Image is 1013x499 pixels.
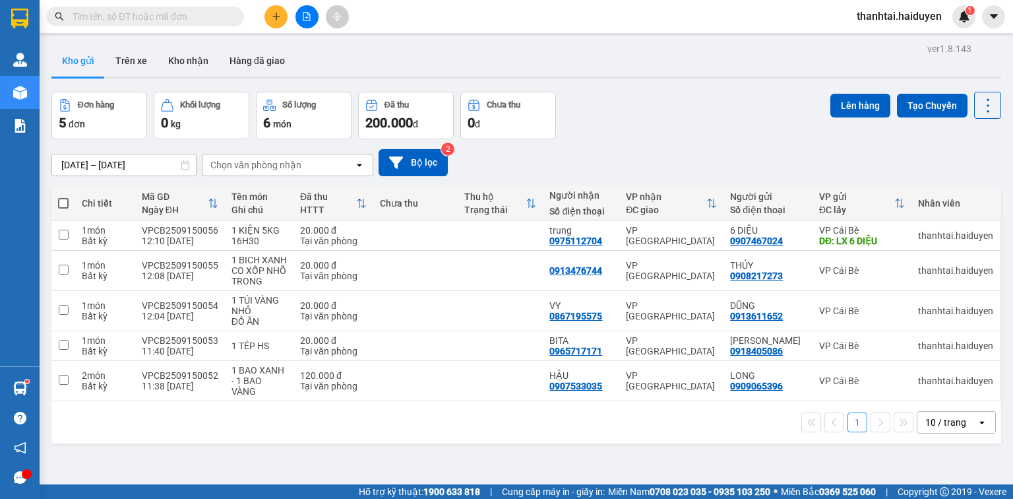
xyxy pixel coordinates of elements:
div: Tên món [231,191,287,202]
div: VP Cái Bè [819,376,905,386]
button: Số lượng6món [256,92,352,139]
div: thanhtai.haiduyen [918,376,993,386]
button: Kho nhận [158,45,219,77]
span: Miền Bắc [781,484,876,499]
div: Bất kỳ [82,346,129,356]
span: aim [332,12,342,21]
div: VPCB2509150054 [142,300,218,311]
button: Trên xe [105,45,158,77]
span: món [273,119,292,129]
div: VP nhận [626,191,706,202]
div: 0908217273 [730,271,783,281]
div: 1 TÉP HS [231,341,287,351]
div: VP [GEOGRAPHIC_DATA] [626,335,717,356]
div: VP Cái Bè [819,265,905,276]
div: Tại văn phòng [300,236,367,246]
button: Tạo Chuyến [897,94,967,117]
div: 0867195575 [549,311,602,321]
div: 6 DIỆU [730,225,806,236]
button: Lên hàng [830,94,890,117]
button: Bộ lọc [379,149,448,176]
div: 0909065396 [730,381,783,391]
div: Tại văn phòng [300,346,367,356]
div: VPCB2509150055 [142,260,218,271]
th: Toggle SortBy [813,186,911,221]
div: thanhtai.haiduyen [918,265,993,276]
div: 1 BAO XANH - 1 BAO VÀNG [231,365,287,397]
div: VY [549,300,613,311]
div: 2 món [82,370,129,381]
strong: 0369 525 060 [819,486,876,497]
th: Toggle SortBy [135,186,225,221]
span: search [55,12,64,21]
span: message [14,471,26,484]
button: Đã thu200.000đ [358,92,454,139]
span: notification [14,442,26,454]
div: VPCB2509150056 [142,225,218,236]
div: trung [549,225,613,236]
div: 0907533035 [549,381,602,391]
span: question-circle [14,412,26,424]
div: Đơn hàng [78,100,114,110]
img: warehouse-icon [13,86,27,100]
span: 0 [468,115,475,131]
div: Người nhận [549,190,613,201]
div: Thu hộ [464,191,526,202]
span: đ [413,119,418,129]
img: logo-vxr [11,9,28,28]
div: 1 món [82,225,129,236]
div: 11:38 [DATE] [142,381,218,391]
div: Chưa thu [380,198,452,209]
div: Bất kỳ [82,311,129,321]
div: Ngày ĐH [142,205,208,215]
span: 5 [59,115,66,131]
div: Chi tiết [82,198,129,209]
span: thanhtai.haiduyen [846,8,952,24]
div: Tại văn phòng [300,381,367,391]
button: 1 [847,413,867,432]
svg: open [977,417,987,428]
span: file-add [302,12,311,21]
div: Nhân viên [918,198,993,209]
button: Hàng đã giao [219,45,295,77]
div: thanhtai.haiduyen [918,230,993,241]
th: Toggle SortBy [458,186,543,221]
div: Tại văn phòng [300,311,367,321]
div: 1 BICH XANH CO XỐP NHÕ TRONG [231,255,287,286]
img: solution-icon [13,119,27,133]
div: thanhtai.haiduyen [918,341,993,351]
div: VP Cái Bè [819,225,905,236]
div: DĐ: LX 6 DIỆU [819,236,905,246]
div: DUY LỘC [730,335,806,346]
div: 120.000 đ [300,370,367,381]
div: VP gửi [819,191,894,202]
div: HTTT [300,205,356,215]
div: ĐỒ ĂN [231,316,287,327]
input: Select a date range. [52,154,196,176]
div: Trạng thái [464,205,526,215]
div: 1 KIỆN 5KG [231,225,287,236]
button: caret-down [982,5,1005,28]
span: đ [475,119,480,129]
button: Khối lượng0kg [154,92,249,139]
div: 20.000 đ [300,225,367,236]
button: Chưa thu0đ [460,92,556,139]
button: plus [264,5,288,28]
div: 20.000 đ [300,260,367,271]
div: 0975112704 [549,236,602,246]
div: Đã thu [300,191,356,202]
span: plus [272,12,281,21]
span: 0 [161,115,168,131]
button: file-add [295,5,319,28]
span: copyright [940,487,949,496]
div: thanhtai.haiduyen [918,306,993,316]
div: Chọn văn phòng nhận [210,158,301,172]
div: DŨNG [730,300,806,311]
div: 1 món [82,335,129,346]
th: Toggle SortBy [619,186,723,221]
div: 0918405086 [730,346,783,356]
div: ĐC lấy [819,205,894,215]
span: Hỗ trợ kỹ thuật: [359,484,480,499]
div: Số điện thoại [549,206,613,216]
div: 10 / trang [925,416,966,429]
